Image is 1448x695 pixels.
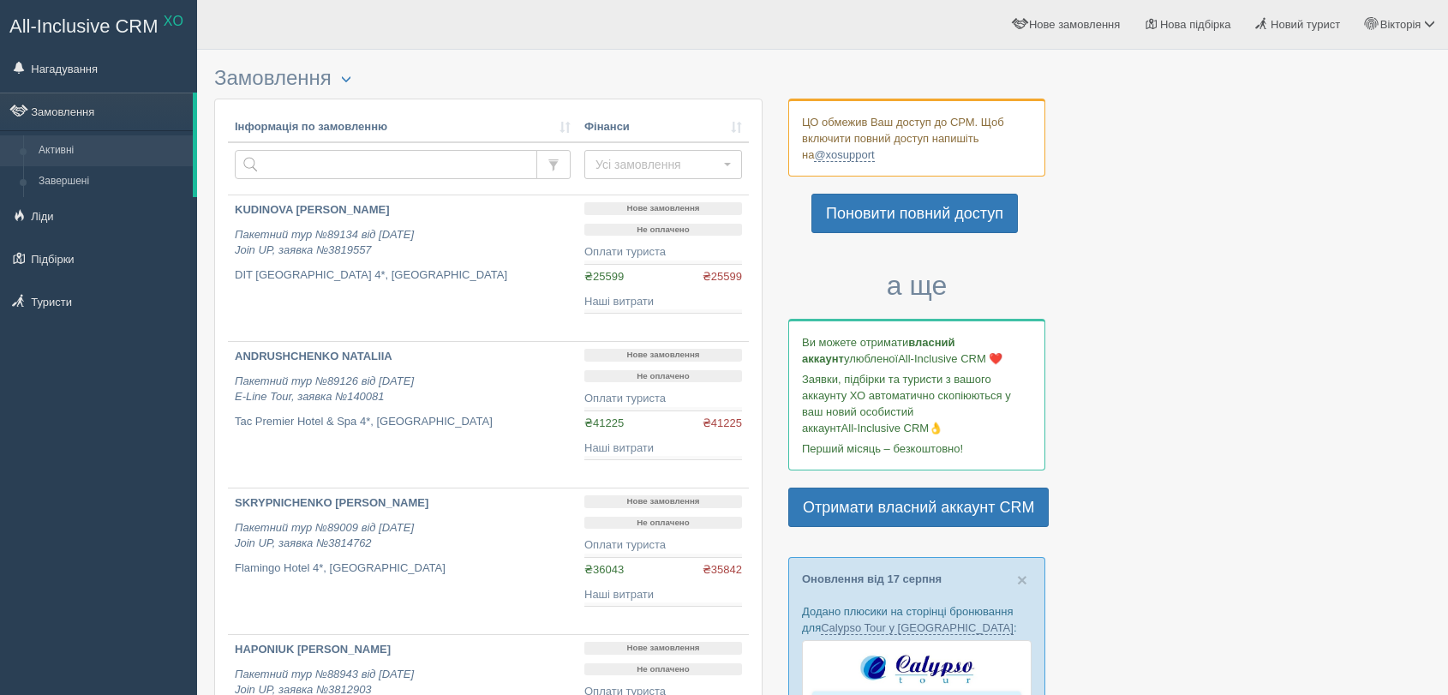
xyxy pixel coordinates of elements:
a: Calypso Tour у [GEOGRAPHIC_DATA] [821,621,1014,635]
p: Не оплачено [584,663,742,676]
a: Отримати власний аккаунт CRM [788,488,1049,527]
p: Ви можете отримати улюбленої [802,334,1032,367]
a: All-Inclusive CRM XO [1,1,196,48]
span: All-Inclusive CRM [9,15,159,37]
span: Новий турист [1271,18,1340,31]
span: ₴25599 [703,269,742,285]
a: Фінанси [584,119,742,135]
p: Не оплачено [584,517,742,530]
b: KUDINOVA [PERSON_NAME] [235,203,390,216]
button: Close [1017,571,1027,589]
p: DIT [GEOGRAPHIC_DATA] 4*, [GEOGRAPHIC_DATA] [235,267,571,284]
a: ANDRUSHCHENKO NATALIIA Пакетний тур №89126 від [DATE]E-Line Tour, заявка №140081 Tac Premier Hote... [228,342,577,488]
p: Tac Premier Hotel & Spa 4*, [GEOGRAPHIC_DATA] [235,414,571,430]
p: Нове замовлення [584,642,742,655]
b: ANDRUSHCHENKO NATALIIA [235,350,392,362]
sup: XO [164,14,183,28]
h3: Замовлення [214,67,763,90]
a: SKRYPNICHENKO [PERSON_NAME] Пакетний тур №89009 від [DATE]Join UP, заявка №3814762 Flamingo Hotel... [228,488,577,634]
div: Наші витрати [584,440,742,457]
div: Оплати туриста [584,244,742,261]
span: Нове замовлення [1029,18,1120,31]
div: Оплати туриста [584,537,742,554]
div: ЦО обмежив Ваш доступ до СРМ. Щоб включити повний доступ напишіть на [788,99,1045,177]
a: Оновлення від 17 серпня [802,572,942,585]
div: Оплати туриста [584,391,742,407]
span: ₴41225 [584,416,624,429]
span: Нова підбірка [1160,18,1231,31]
i: Пакетний тур №89134 від [DATE] Join UP, заявка №3819557 [235,228,414,257]
div: Наші витрати [584,587,742,603]
a: KUDINOVA [PERSON_NAME] Пакетний тур №89134 від [DATE]Join UP, заявка №3819557 DIT [GEOGRAPHIC_DAT... [228,195,577,341]
span: × [1017,570,1027,590]
p: Заявки, підбірки та туристи з вашого аккаунту ХО автоматично скопіюються у ваш новий особистий ак... [802,371,1032,436]
span: ₴35842 [703,562,742,578]
a: Поновити повний доступ [811,194,1018,233]
span: Усі замовлення [595,156,720,173]
p: Flamingo Hotel 4*, [GEOGRAPHIC_DATA] [235,560,571,577]
p: Не оплачено [584,224,742,237]
p: Перший місяць – безкоштовно! [802,440,1032,457]
a: Інформація по замовленню [235,119,571,135]
p: Нове замовлення [584,202,742,215]
i: Пакетний тур №89009 від [DATE] Join UP, заявка №3814762 [235,521,414,550]
p: Нове замовлення [584,349,742,362]
b: власний аккаунт [802,336,955,365]
a: Завершені [31,166,193,197]
span: ₴41225 [703,416,742,432]
input: Пошук за номером замовлення, ПІБ або паспортом туриста [235,150,537,179]
b: HAPONIUK [PERSON_NAME] [235,643,391,656]
a: Активні [31,135,193,166]
h3: а ще [788,271,1045,301]
span: Вікторія [1380,18,1421,31]
span: ₴36043 [584,563,624,576]
p: Додано плюсики на сторінці бронювання для : [802,603,1032,636]
p: Нове замовлення [584,495,742,508]
b: SKRYPNICHENKO [PERSON_NAME] [235,496,428,509]
button: Усі замовлення [584,150,742,179]
span: ₴25599 [584,270,624,283]
span: All-Inclusive CRM ❤️ [898,352,1002,365]
i: Пакетний тур №89126 від [DATE] E-Line Tour, заявка №140081 [235,374,414,404]
p: Не оплачено [584,370,742,383]
a: @xosupport [814,148,874,162]
div: Наші витрати [584,294,742,310]
span: All-Inclusive CRM👌 [841,422,943,434]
